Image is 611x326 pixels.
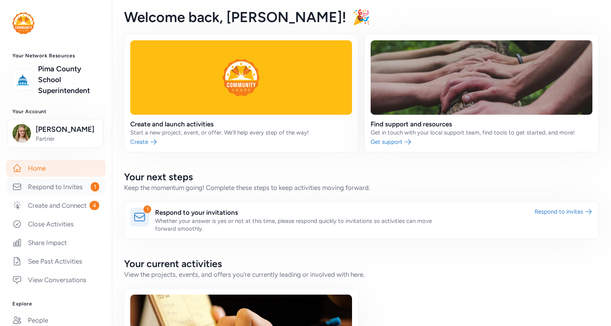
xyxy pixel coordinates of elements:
a: Home [6,160,105,177]
a: View Conversations [6,271,105,288]
h2: Your current activities [124,257,599,270]
span: 4 [90,201,99,210]
img: logo [12,12,35,34]
div: Keep the momentum going! Complete these steps to keep activities moving forward. [124,183,599,192]
a: Respond to Invites1 [6,178,105,195]
a: Share Impact [6,234,105,251]
button: [PERSON_NAME]Partner [7,119,104,148]
h2: Your next steps [124,171,599,183]
a: See Past Activities [6,253,105,270]
span: 1 [91,182,99,191]
span: Partner [36,135,98,143]
span: [PERSON_NAME] [36,124,98,135]
h3: Your Account [12,109,99,115]
h3: Your Network Resources [12,53,99,59]
div: View the projects, events, and offers you're currently leading or involved with here. [124,270,599,279]
a: Create and Connect4 [6,197,105,214]
span: Welcome back , [PERSON_NAME]! [124,9,346,26]
a: Pima County School Superintendent [38,64,99,96]
div: 1 [143,205,151,213]
span: 🎉 [352,9,370,26]
img: logo [14,71,31,88]
h3: Explore [12,301,99,307]
a: Close Activities [6,216,105,233]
